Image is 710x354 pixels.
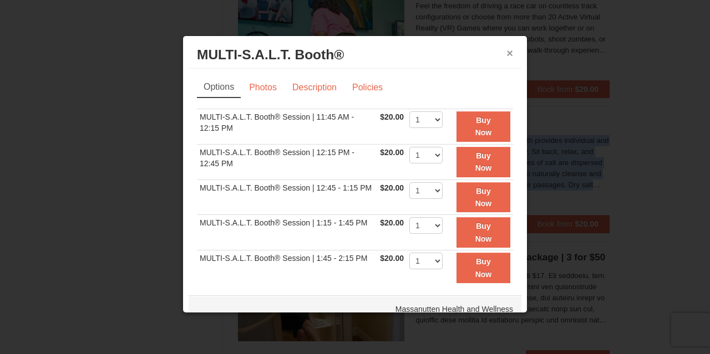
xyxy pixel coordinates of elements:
[197,250,377,286] td: MULTI-S.A.L.T. Booth® Session | 1:45 - 2:15 PM
[457,111,510,142] button: Buy Now
[197,47,513,63] h3: MULTI-S.A.L.T. Booth®
[197,179,377,215] td: MULTI-S.A.L.T. Booth® Session | 12:45 - 1:15 PM
[197,109,377,144] td: MULTI-S.A.L.T. Booth® Session | 11:45 AM - 12:15 PM
[380,148,404,157] span: $20.00
[380,254,404,263] span: $20.00
[380,112,404,121] span: $20.00
[457,253,510,283] button: Buy Now
[475,222,492,243] strong: Buy Now
[345,77,390,98] a: Policies
[197,215,377,250] td: MULTI-S.A.L.T. Booth® Session | 1:15 - 1:45 PM
[197,77,241,98] a: Options
[475,151,492,172] strong: Buy Now
[189,295,521,323] div: Massanutten Health and Wellness
[475,257,492,278] strong: Buy Now
[197,144,377,179] td: MULTI-S.A.L.T. Booth® Session | 12:15 PM - 12:45 PM
[475,187,492,208] strong: Buy Now
[380,183,404,192] span: $20.00
[380,218,404,227] span: $20.00
[506,48,513,59] button: ×
[285,77,344,98] a: Description
[457,147,510,177] button: Buy Now
[242,77,284,98] a: Photos
[457,217,510,248] button: Buy Now
[475,116,492,137] strong: Buy Now
[457,182,510,213] button: Buy Now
